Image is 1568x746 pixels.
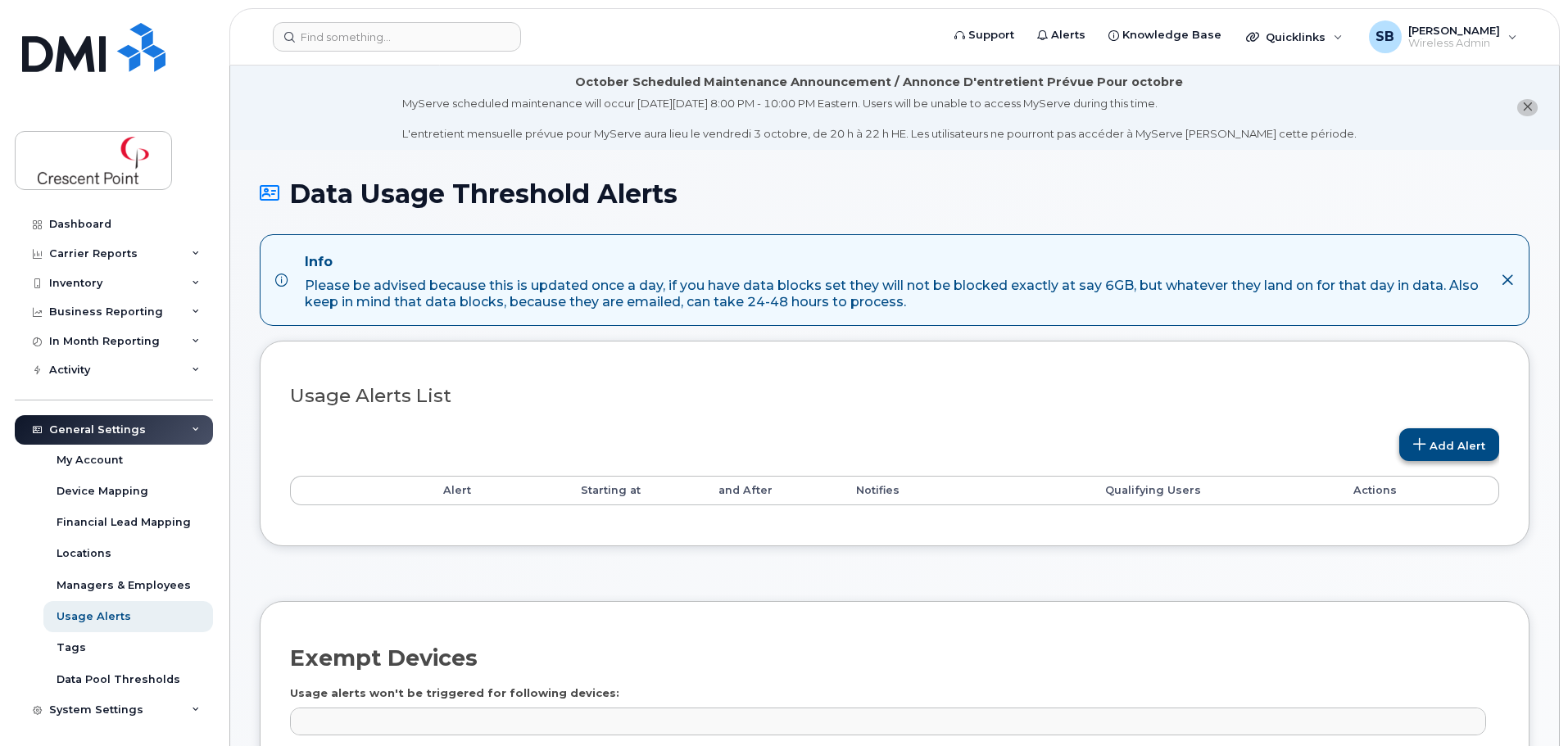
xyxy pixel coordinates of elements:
th: Qualifying Users [1090,476,1339,505]
h3: Usage Alerts List [290,386,1499,406]
h4: Info [305,254,1488,270]
button: close notification [1517,99,1538,116]
label: Usage alerts won't be triggered for following devices: [290,685,619,701]
h2: Exempt Devices [290,646,478,671]
th: Actions [1339,476,1499,505]
th: Notifies [841,476,1090,505]
th: Alert [428,476,566,505]
div: Please be advised because this is updated once a day, if you have data blocks set they will not b... [305,278,1488,310]
a: Add Alert [1399,428,1499,461]
div: October Scheduled Maintenance Announcement / Annonce D'entretient Prévue Pour octobre [575,74,1183,91]
th: and After [704,476,841,505]
th: Starting at [566,476,704,505]
h1: Data Usage Threshold Alerts [260,179,1529,208]
div: MyServe scheduled maintenance will occur [DATE][DATE] 8:00 PM - 10:00 PM Eastern. Users will be u... [402,96,1357,142]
